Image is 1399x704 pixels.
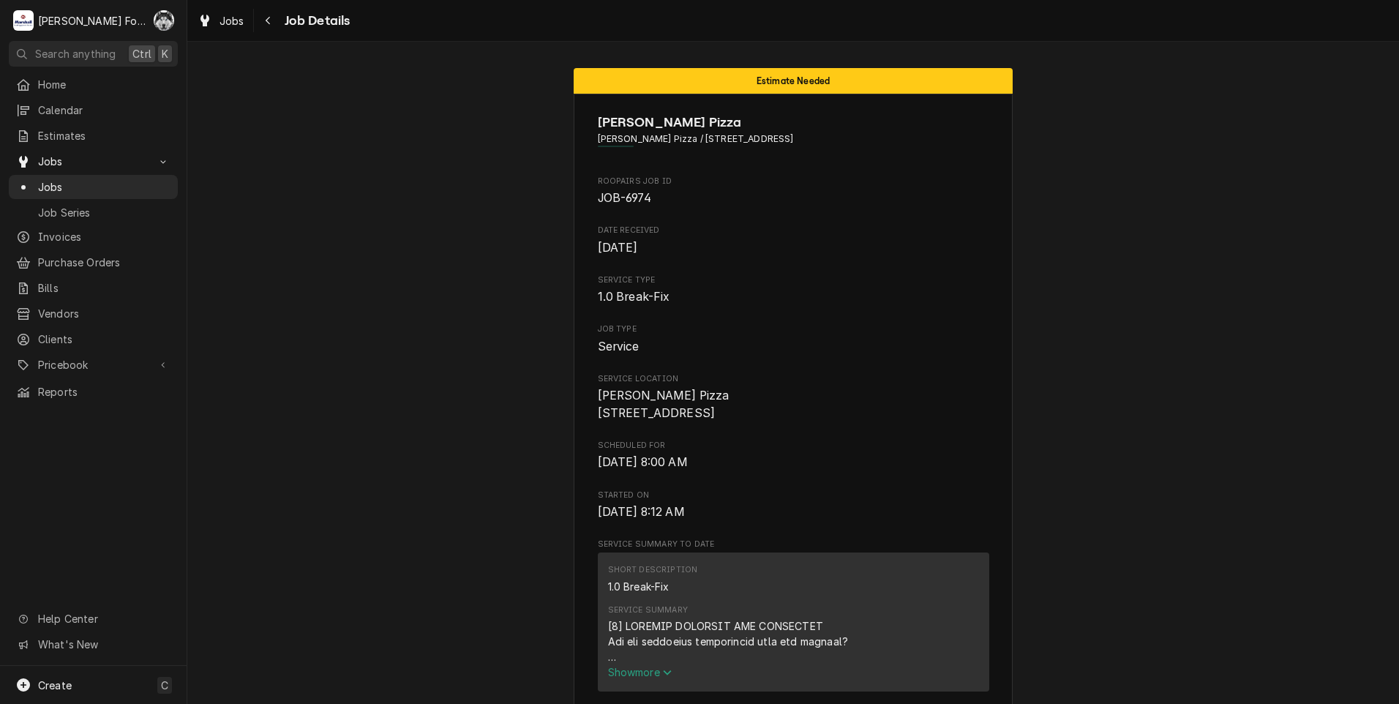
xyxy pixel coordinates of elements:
div: Roopairs Job ID [598,176,989,207]
span: K [162,46,168,61]
a: Invoices [9,225,178,249]
div: Service Summary [608,604,688,616]
div: Service Type [598,274,989,306]
a: Clients [9,327,178,351]
span: [DATE] [598,241,638,255]
span: Service Location [598,373,989,385]
span: Jobs [38,179,170,195]
span: Started On [598,490,989,501]
span: Job Series [38,205,170,220]
span: C [161,678,168,693]
span: Bills [38,280,170,296]
div: Service Summary To Date [598,539,989,698]
span: Pricebook [38,357,149,372]
a: Job Series [9,201,178,225]
button: Showmore [608,664,918,680]
span: [DATE] 8:12 AM [598,505,685,519]
span: 1.0 Break-Fix [598,290,670,304]
span: Job Details [280,11,350,31]
span: Search anything [35,46,116,61]
a: Purchase Orders [9,250,178,274]
span: Show more [608,666,672,678]
a: Bills [9,276,178,300]
div: 1.0 Break-Fix [608,579,670,594]
a: Reports [9,380,178,404]
a: Jobs [9,175,178,199]
span: Vendors [38,306,170,321]
span: Create [38,679,72,692]
a: Estimates [9,124,178,148]
span: [DATE] 8:00 AM [598,455,688,469]
button: Navigate back [257,9,280,32]
a: Home [9,72,178,97]
span: Service Location [598,387,989,422]
span: Purchase Orders [38,255,170,270]
span: Clients [38,332,170,347]
div: Short Description [608,564,698,576]
div: Date Received [598,225,989,256]
span: Help Center [38,611,169,626]
span: Roopairs Job ID [598,176,989,187]
span: Ctrl [132,46,151,61]
span: Date Received [598,225,989,236]
span: Invoices [38,229,170,244]
span: Estimates [38,128,170,143]
span: Estimate Needed [757,76,830,86]
div: Client Information [598,113,989,157]
span: Scheduled For [598,454,989,471]
span: Date Received [598,239,989,257]
span: Roopairs Job ID [598,190,989,207]
a: Go to Help Center [9,607,178,631]
span: Calendar [38,102,170,118]
div: Marshall Food Equipment Service's Avatar [13,10,34,31]
div: [PERSON_NAME] Food Equipment Service [38,13,146,29]
a: Go to Jobs [9,149,178,173]
span: Service [598,340,640,353]
span: Job Type [598,338,989,356]
div: Service Location [598,373,989,422]
span: Jobs [38,154,149,169]
span: Reports [38,384,170,400]
span: What's New [38,637,169,652]
div: Scheduled For [598,440,989,471]
div: M [13,10,34,31]
span: Service Type [598,288,989,306]
span: Job Type [598,323,989,335]
div: Job Type [598,323,989,355]
span: Service Summary To Date [598,539,989,550]
a: Jobs [192,9,250,33]
a: Calendar [9,98,178,122]
span: Address [598,132,989,146]
a: Vendors [9,302,178,326]
div: Chris Murphy (103)'s Avatar [154,10,174,31]
a: Go to What's New [9,632,178,656]
a: Go to Pricebook [9,353,178,377]
span: Started On [598,503,989,521]
span: Home [38,77,170,92]
span: Name [598,113,989,132]
div: Started On [598,490,989,521]
span: Jobs [220,13,244,29]
div: [8] LOREMIP DOLORSIT AME CONSECTET Adi eli seddoeius temporincid utla etd magnaal? Enim admin ven... [608,618,918,664]
button: Search anythingCtrlK [9,41,178,67]
div: Status [574,68,1013,94]
div: C( [154,10,174,31]
span: [PERSON_NAME] Pizza [STREET_ADDRESS] [598,389,729,420]
span: Service Type [598,274,989,286]
div: Service Summary [598,553,989,697]
span: Scheduled For [598,440,989,452]
span: JOB-6974 [598,191,651,205]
